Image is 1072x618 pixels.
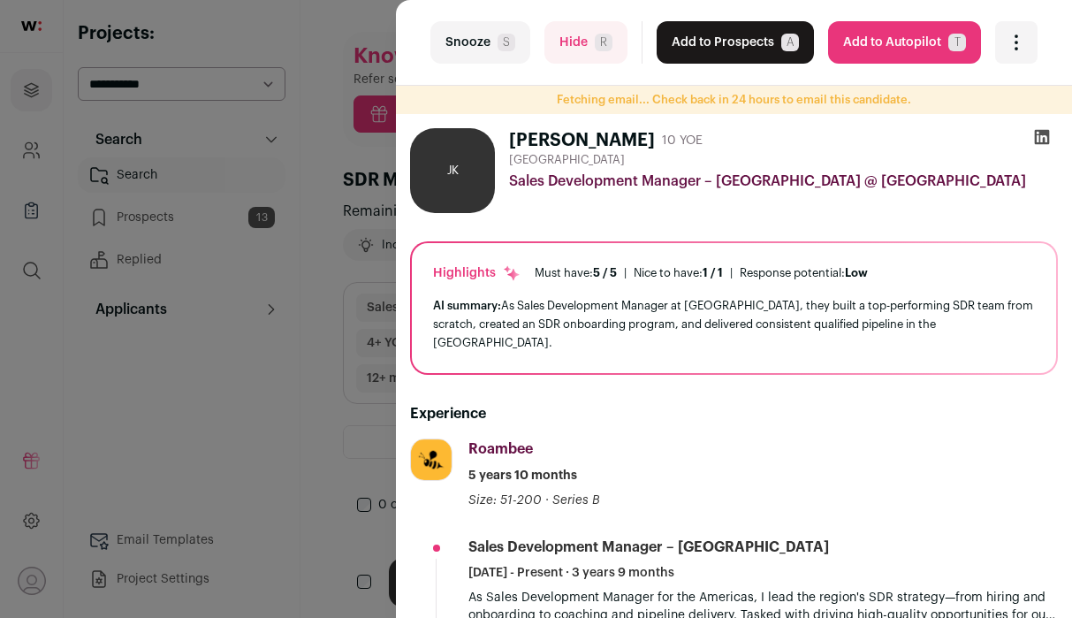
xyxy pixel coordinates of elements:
[781,34,799,51] span: A
[433,264,521,282] div: Highlights
[509,171,1058,192] div: Sales Development Manager – [GEOGRAPHIC_DATA] @ [GEOGRAPHIC_DATA]
[468,442,533,456] span: Roambee
[535,266,868,280] ul: | |
[948,34,966,51] span: T
[433,296,1035,352] div: As Sales Development Manager at [GEOGRAPHIC_DATA], they built a top-performing SDR team from scra...
[410,403,1058,424] h2: Experience
[509,153,625,167] span: [GEOGRAPHIC_DATA]
[662,132,703,149] div: 10 YOE
[544,21,627,64] button: HideR
[595,34,612,51] span: R
[552,494,600,507] span: Series B
[995,21,1038,64] button: Open dropdown
[468,564,674,582] span: [DATE] - Present · 3 years 9 months
[828,21,981,64] button: Add to AutopilotT
[468,467,577,484] span: 5 years 10 months
[545,492,549,509] span: ·
[703,267,723,278] span: 1 / 1
[593,267,617,278] span: 5 / 5
[430,21,530,64] button: SnoozeS
[411,439,452,480] img: f9ca3695f0851b0d79d5907ba0ad3c020f677560aefef8d9ec7c3ffabc4230f7.png
[740,266,868,280] div: Response potential:
[509,128,655,153] h1: [PERSON_NAME]
[433,300,501,311] span: AI summary:
[468,494,542,507] span: Size: 51-200
[657,21,814,64] button: Add to ProspectsA
[498,34,515,51] span: S
[410,128,495,213] div: JK
[845,267,868,278] span: Low
[535,266,617,280] div: Must have:
[396,93,1072,107] p: Fetching email... Check back in 24 hours to email this candidate.
[634,266,723,280] div: Nice to have:
[468,538,829,557] div: Sales Development Manager – [GEOGRAPHIC_DATA]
